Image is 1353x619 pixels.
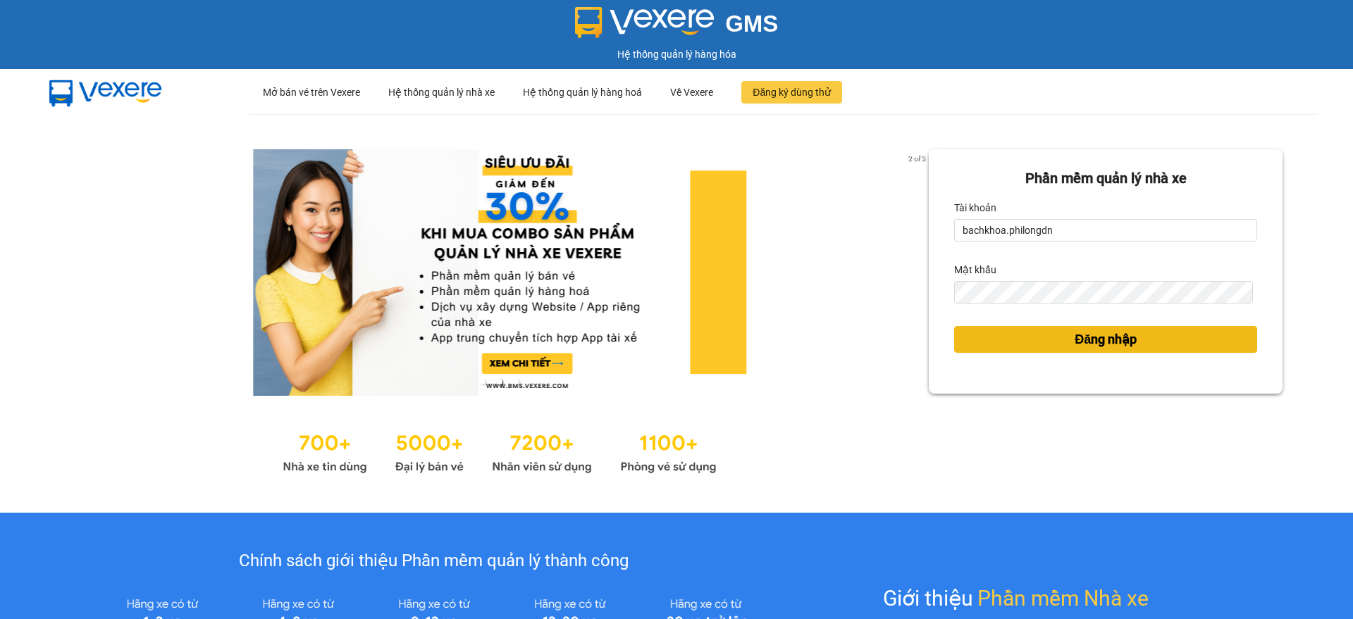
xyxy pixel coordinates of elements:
[514,379,519,384] li: slide item 3
[575,21,779,32] a: GMS
[575,7,715,38] img: logo 2
[263,70,360,115] div: Mở bán vé trên Vexere
[480,379,486,384] li: slide item 1
[741,81,842,104] button: Đăng ký dùng thử
[909,149,929,396] button: next slide / item
[954,219,1257,242] input: Tài khoản
[954,281,1253,304] input: Mật khẩu
[70,149,90,396] button: previous slide / item
[670,70,713,115] div: Về Vexere
[904,149,929,168] p: 2 of 3
[35,69,176,115] img: mbUUG5Q.png
[283,424,717,477] img: Statistics.png
[954,168,1257,189] div: Phần mềm quản lý nhà xe
[523,70,642,115] div: Hệ thống quản lý hàng hoá
[753,85,831,100] span: Đăng ký dùng thử
[94,548,773,575] div: Chính sách giới thiệu Phần mềm quản lý thành công
[4,46,1349,62] div: Hệ thống quản lý hàng hóa
[977,582,1149,615] span: Phần mềm Nhà xe
[725,11,778,37] span: GMS
[954,258,996,281] label: Mật khẩu
[954,196,996,219] label: Tài khoản
[954,326,1257,353] button: Đăng nhập
[883,582,1149,615] div: Giới thiệu
[497,379,502,384] li: slide item 2
[1075,330,1137,349] span: Đăng nhập
[388,70,495,115] div: Hệ thống quản lý nhà xe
